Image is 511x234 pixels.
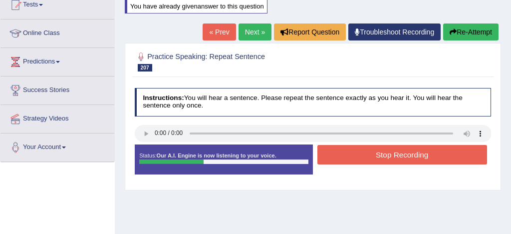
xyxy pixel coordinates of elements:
[143,94,184,101] b: Instructions:
[348,23,441,40] a: Troubleshoot Recording
[0,48,114,73] a: Predictions
[138,64,152,71] span: 207
[443,23,499,40] button: Re-Attempt
[0,133,114,158] a: Your Account
[203,23,236,40] a: « Prev
[135,50,356,71] h2: Practice Speaking: Repeat Sentence
[0,76,114,101] a: Success Stories
[239,23,271,40] a: Next »
[0,19,114,44] a: Online Class
[0,105,114,130] a: Strategy Videos
[274,23,346,40] button: Report Question
[135,144,313,174] div: Status:
[157,152,276,158] strong: Our A.I. Engine is now listening to your voice.
[317,145,487,164] button: Stop Recording
[135,88,492,116] h4: You will hear a sentence. Please repeat the sentence exactly as you hear it. You will hear the se...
